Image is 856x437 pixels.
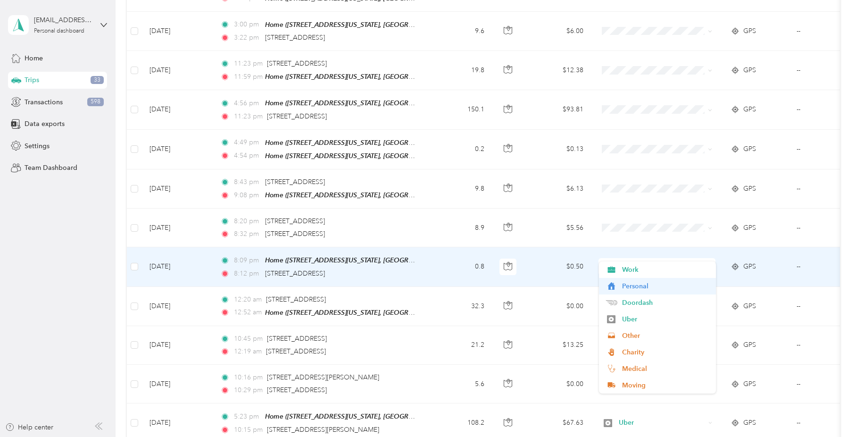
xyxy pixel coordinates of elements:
span: [STREET_ADDRESS] [265,269,325,277]
span: Trips [25,75,39,85]
span: [STREET_ADDRESS] [267,112,327,120]
span: 598 [87,98,104,106]
td: $12.38 [525,51,591,90]
td: 21.2 [430,326,492,365]
span: [STREET_ADDRESS] [267,335,327,343]
td: $6.00 [525,12,591,51]
td: $93.81 [525,90,591,129]
span: Home ([STREET_ADDRESS][US_STATE], [GEOGRAPHIC_DATA], [US_STATE]) [265,21,488,29]
span: [STREET_ADDRESS] [267,59,327,67]
span: [STREET_ADDRESS] [265,178,325,186]
td: $0.50 [525,247,591,286]
span: 3:22 pm [234,33,261,43]
td: $13.25 [525,326,591,365]
td: $0.00 [525,365,591,403]
span: Home [25,53,43,63]
td: [DATE] [142,365,213,403]
span: GPS [743,104,756,115]
iframe: Everlance-gr Chat Button Frame [803,384,856,437]
span: Other [622,331,709,341]
td: 150.1 [430,90,492,129]
td: 5.6 [430,365,492,403]
span: Team Dashboard [25,163,77,173]
span: 8:09 pm [234,255,261,266]
td: 8.9 [430,209,492,247]
span: [STREET_ADDRESS] [265,34,325,42]
span: 11:23 pm [234,111,263,122]
span: 11:59 pm [234,72,261,82]
td: 9.8 [430,169,492,209]
span: Personal [622,281,709,291]
span: GPS [743,65,756,76]
span: Home ([STREET_ADDRESS][US_STATE], [GEOGRAPHIC_DATA], [US_STATE]) [265,412,488,420]
span: Home ([STREET_ADDRESS][US_STATE], [GEOGRAPHIC_DATA], [US_STATE]) [265,152,488,160]
button: Help center [5,422,53,432]
span: 8:20 pm [234,216,261,227]
span: GPS [743,184,756,194]
td: 9.6 [430,12,492,51]
span: Uber [622,314,709,324]
span: Data exports [25,119,65,129]
td: 0.8 [430,247,492,286]
span: GPS [743,261,756,272]
span: 33 [91,76,104,84]
td: [DATE] [142,51,213,90]
td: [DATE] [142,90,213,129]
span: 8:43 pm [234,177,261,187]
span: 12:20 am [234,294,262,305]
td: $6.13 [525,169,591,209]
span: Home ([STREET_ADDRESS][US_STATE], [GEOGRAPHIC_DATA], [US_STATE]) [265,73,488,81]
img: Legacy Icon [Uber] [607,315,615,324]
span: GPS [743,223,756,233]
span: GPS [743,379,756,389]
td: 32.3 [430,287,492,326]
span: GPS [743,418,756,428]
span: GPS [743,340,756,350]
td: 0.2 [430,130,492,169]
img: Legacy Icon [Uber] [604,419,612,428]
span: 5:23 pm [234,412,261,422]
td: [DATE] [142,12,213,51]
span: [STREET_ADDRESS] [266,295,326,303]
span: [STREET_ADDRESS][PERSON_NAME] [267,426,379,434]
span: Transactions [25,97,63,107]
span: Uber [619,418,705,428]
span: 10:16 pm [234,372,263,383]
td: [DATE] [142,130,213,169]
span: [STREET_ADDRESS] [265,217,325,225]
td: [DATE] [142,209,213,247]
td: [DATE] [142,169,213,209]
td: $0.00 [525,287,591,326]
span: GPS [743,26,756,36]
span: 12:52 am [234,307,261,318]
div: Personal dashboard [34,28,84,34]
span: 3:00 pm [234,19,261,30]
span: 4:56 pm [234,98,261,109]
td: [DATE] [142,247,213,286]
span: [STREET_ADDRESS] [267,386,327,394]
span: Medical [622,364,709,374]
span: 9:08 pm [234,190,261,201]
span: Charity [622,347,709,357]
span: Doordash [622,298,709,308]
span: 8:12 pm [234,269,261,279]
span: Moving [622,380,709,390]
img: Legacy Icon [Doordash] [606,300,617,305]
div: [EMAIL_ADDRESS][DOMAIN_NAME] [34,15,93,25]
td: $0.13 [525,130,591,169]
span: Work [622,265,709,275]
span: GPS [743,301,756,311]
span: 8:32 pm [234,229,261,239]
span: Settings [25,141,50,151]
span: 10:45 pm [234,334,263,344]
span: Home ([STREET_ADDRESS][US_STATE], [GEOGRAPHIC_DATA], [US_STATE]) [265,191,488,199]
td: [DATE] [142,326,213,365]
span: 10:29 pm [234,385,263,395]
span: 4:49 pm [234,137,261,148]
span: [STREET_ADDRESS][PERSON_NAME] [267,373,379,381]
span: GPS [743,144,756,154]
span: [STREET_ADDRESS] [266,347,326,355]
td: 19.8 [430,51,492,90]
span: 12:19 am [234,346,262,357]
